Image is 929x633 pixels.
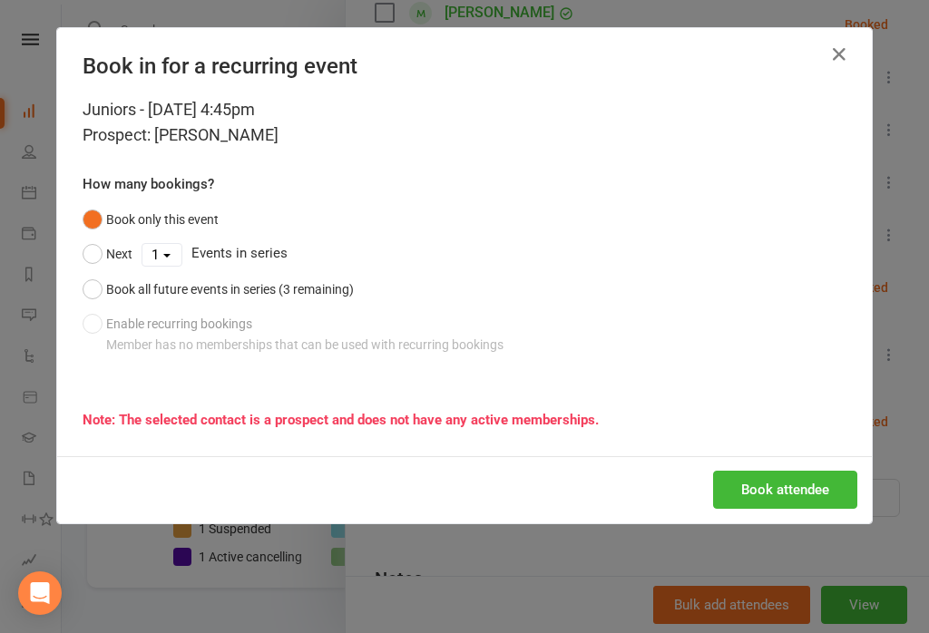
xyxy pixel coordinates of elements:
div: Note: The selected contact is a prospect and does not have any active memberships. [83,409,846,431]
button: Close [825,40,854,69]
h4: Book in for a recurring event [83,54,846,79]
button: Book only this event [83,202,219,237]
div: Juniors - [DATE] 4:45pm Prospect: [PERSON_NAME] [83,97,846,148]
button: Book all future events in series (3 remaining) [83,272,354,307]
div: Book all future events in series (3 remaining) [106,279,354,299]
button: Next [83,237,132,271]
label: How many bookings? [83,173,214,195]
button: Book attendee [713,471,857,509]
div: Open Intercom Messenger [18,571,62,615]
div: Events in series [83,237,846,271]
